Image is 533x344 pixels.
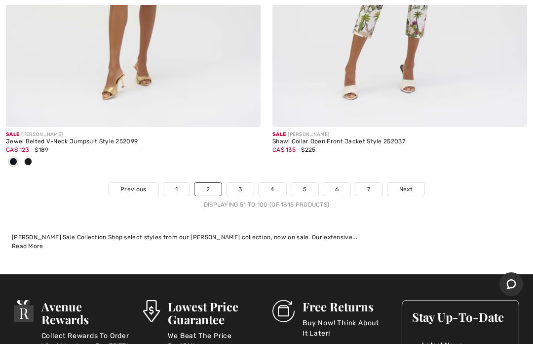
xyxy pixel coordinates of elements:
[6,154,21,171] div: Midnight Blue 40
[355,183,382,196] a: 7
[272,131,527,138] div: [PERSON_NAME]
[272,300,295,322] img: Free Returns
[272,131,286,137] span: Sale
[6,138,261,145] div: Jewel Belted V-Neck Jumpsuit Style 252099
[35,146,48,153] span: $189
[272,138,527,145] div: Shawl Collar Open Front Jacket Style 252037
[12,233,521,242] div: [PERSON_NAME] Sale Collection Shop select styles from our [PERSON_NAME] collection, now on sale. ...
[301,146,315,153] span: $225
[227,183,254,196] a: 3
[41,300,131,326] h3: Avenue Rewards
[272,146,296,153] span: CA$ 135
[12,243,43,250] span: Read More
[109,183,158,196] a: Previous
[168,300,261,326] h3: Lowest Price Guarantee
[194,183,222,196] a: 2
[163,183,190,196] a: 1
[399,185,413,194] span: Next
[6,131,261,138] div: [PERSON_NAME]
[291,183,318,196] a: 5
[387,183,424,196] a: Next
[120,185,146,194] span: Previous
[303,300,390,313] h3: Free Returns
[412,310,509,323] h3: Stay Up-To-Date
[323,183,350,196] a: 6
[143,300,160,322] img: Lowest Price Guarantee
[6,131,19,137] span: Sale
[259,183,286,196] a: 4
[21,154,36,171] div: Black
[303,318,390,338] p: Buy Now! Think About It Later!
[14,300,34,322] img: Avenue Rewards
[499,272,523,297] iframe: Opens a widget where you can chat to one of our agents
[6,146,29,153] span: CA$ 123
